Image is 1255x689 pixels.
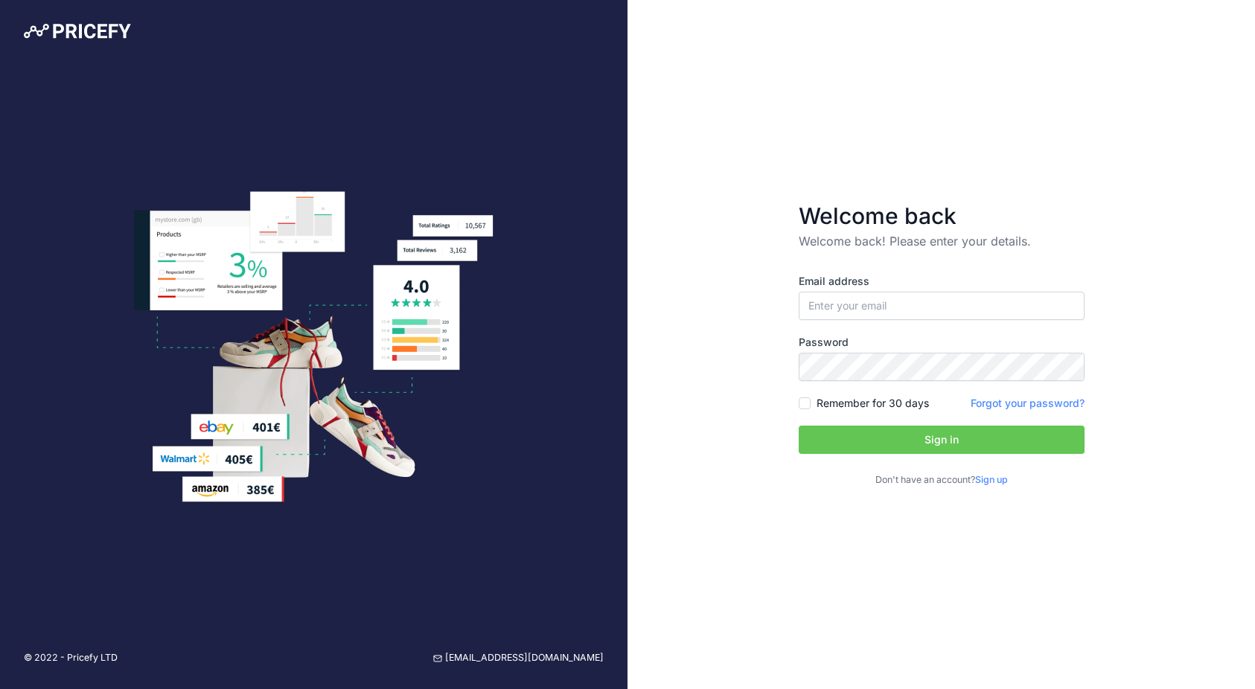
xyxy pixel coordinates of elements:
[817,396,929,411] label: Remember for 30 days
[799,274,1085,289] label: Email address
[799,232,1085,250] p: Welcome back! Please enter your details.
[975,474,1008,485] a: Sign up
[799,335,1085,350] label: Password
[799,292,1085,320] input: Enter your email
[433,651,604,665] a: [EMAIL_ADDRESS][DOMAIN_NAME]
[24,24,131,39] img: Pricefy
[24,651,118,665] p: © 2022 - Pricefy LTD
[971,397,1085,409] a: Forgot your password?
[799,426,1085,454] button: Sign in
[799,202,1085,229] h3: Welcome back
[799,473,1085,487] p: Don't have an account?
